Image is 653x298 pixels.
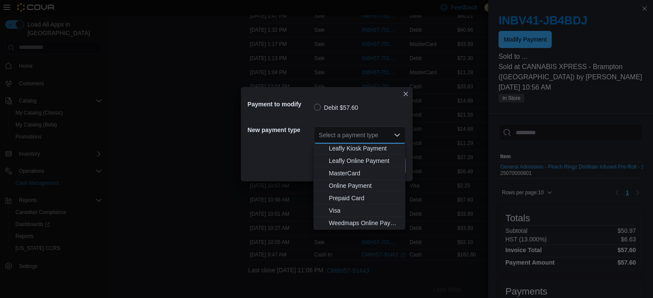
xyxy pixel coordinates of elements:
button: Weedmaps Online Payment [313,217,405,229]
span: Leafly Online Payment [329,157,400,165]
button: Visa [313,205,405,217]
span: Online Payment [329,181,400,190]
button: Online Payment [313,180,405,192]
span: MasterCard [329,169,400,178]
button: Leafly Online Payment [313,155,405,167]
button: Prepaid Card [313,192,405,205]
span: Visa [329,206,400,215]
input: Accessible screen reader label [319,130,320,140]
h5: New payment type [248,121,312,138]
button: Closes this modal window [401,89,411,99]
button: Leafly Kiosk Payment [313,142,405,155]
span: Weedmaps Online Payment [329,219,400,227]
button: Close list of options [394,132,401,138]
label: Debit $57.60 [314,102,358,113]
span: Prepaid Card [329,194,400,202]
h5: Payment to modify [248,96,312,113]
span: Leafly Kiosk Payment [329,144,400,153]
button: MasterCard [313,167,405,180]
